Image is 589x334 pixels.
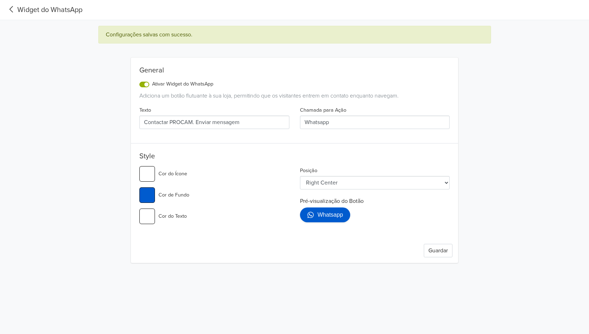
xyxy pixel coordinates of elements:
[139,66,450,77] div: General
[158,170,187,178] label: Cor do Ícone
[139,152,450,163] h5: Style
[98,26,491,43] div: Configurações salvas com sucesso.
[300,167,317,175] label: Posição
[158,212,187,220] label: Cor do Texto
[300,198,450,205] h6: Pré-visualização do Botão
[139,106,151,114] label: Texto
[424,244,452,257] button: Guardar
[158,191,189,199] label: Cor de Fundo
[6,5,82,15] a: Widget do WhatsApp
[300,207,350,222] a: Whatsapp
[318,211,343,219] span: Whatsapp
[139,92,450,100] div: Adiciona um botão flutuante à sua loja, permitindo que os visitantes entrem em contato enquanto n...
[152,80,213,88] label: Ativar Widget do WhatsApp
[300,106,346,114] label: Chamada para Ação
